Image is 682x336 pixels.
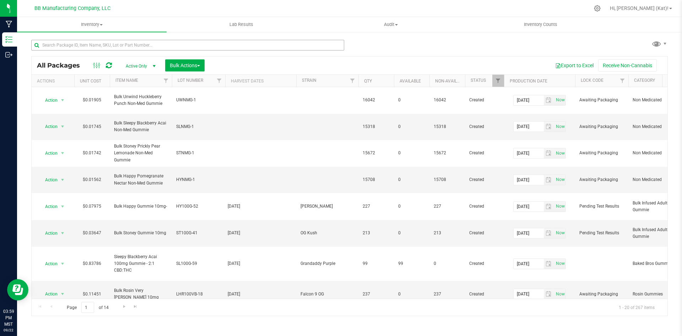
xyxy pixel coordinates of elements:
span: Bulk Actions [170,63,200,68]
span: select [544,122,554,132]
span: 0 [398,230,425,236]
td: $0.01745 [74,114,110,140]
span: Action [39,259,58,269]
span: Action [39,175,58,185]
span: 15672 [363,150,390,156]
div: Manage settings [593,5,602,12]
a: Inventory Counts [466,17,616,32]
td: $0.03647 [74,220,110,247]
span: 0 [398,203,425,210]
div: Value 1: 2024-09-25 [228,260,294,267]
span: Action [39,148,58,158]
button: Bulk Actions [165,59,205,71]
span: Set Current date [554,228,566,238]
a: Audit [316,17,466,32]
span: Pending Test Results [579,230,624,236]
span: Bulk Stoney Gummie 10mg [114,230,168,236]
span: select [544,148,554,158]
span: select [544,259,554,269]
input: Search Package ID, Item Name, SKU, Lot or Part Number... [31,40,344,50]
span: select [554,202,565,212]
span: Bulk Sleepy Blackberry Acai Non-Med Gummie [114,120,168,133]
a: Inventory [17,17,167,32]
span: Awaiting Packaging [579,291,624,298]
span: Created [469,230,500,236]
span: select [544,228,554,238]
button: Export to Excel [551,59,598,71]
button: Receive Non-Cannabis [598,59,657,71]
span: select [554,122,565,132]
span: select [554,228,565,238]
iframe: Resource center [7,279,28,300]
span: select [58,95,67,105]
a: Filter [160,75,172,87]
p: 09/22 [3,327,14,333]
span: 99 [363,260,390,267]
span: SLNMG-1 [176,123,221,130]
span: Inventory Counts [514,21,567,28]
span: OG Kush [301,230,354,236]
span: Bulk Rosin Very [PERSON_NAME] 10mg [114,287,168,301]
a: Go to the next page [119,302,129,311]
span: Awaiting Packaging [579,176,624,183]
span: select [554,148,565,158]
span: Set Current date [554,201,566,212]
span: select [554,289,565,299]
span: Awaiting Packaging [579,150,624,156]
span: Action [39,289,58,299]
a: Filter [213,75,225,87]
td: $0.01562 [74,167,110,193]
span: 15318 [434,123,461,130]
a: Filter [617,75,628,87]
inline-svg: Outbound [5,51,12,58]
span: Audit [316,21,465,28]
span: 16042 [363,97,390,103]
span: 16042 [434,97,461,103]
span: Set Current date [554,175,566,185]
span: select [544,95,554,105]
span: select [58,228,67,238]
span: Set Current date [554,122,566,132]
span: select [58,175,67,185]
td: $0.83786 [74,247,110,281]
td: $0.07975 [74,193,110,220]
span: HY100G-52 [176,203,221,210]
a: Lab Results [167,17,316,32]
div: Value 1: 2025-07-30 [228,291,294,298]
span: select [554,95,565,105]
span: UWNMG-1 [176,97,221,103]
span: Bulk Stoney Prickly Pear Lemonade Non-Med Gummie [114,143,168,164]
span: Action [39,122,58,132]
td: $0.11451 [74,281,110,308]
td: $0.01905 [74,87,110,114]
span: Page of 14 [61,302,114,313]
a: Go to the last page [130,302,141,311]
span: 15708 [363,176,390,183]
span: 227 [434,203,461,210]
span: STNMG-1 [176,150,221,156]
span: LHR100VB-18 [176,291,221,298]
span: select [58,148,67,158]
span: 0 [434,260,461,267]
span: 237 [434,291,461,298]
span: Pending Test Results [579,203,624,210]
p: 03:59 PM MST [3,308,14,327]
a: Strain [302,78,316,83]
span: Created [469,203,500,210]
span: 0 [398,150,425,156]
span: select [58,259,67,269]
div: Actions [37,79,71,84]
a: Filter [492,75,504,87]
span: Created [469,150,500,156]
span: [PERSON_NAME] [301,203,354,210]
span: 99 [398,260,425,267]
a: Non-Available [435,79,467,84]
span: 0 [398,123,425,130]
span: Action [39,228,58,238]
span: SL100G-59 [176,260,221,267]
span: select [58,289,67,299]
inline-svg: Inventory [5,36,12,43]
span: Set Current date [554,289,566,299]
span: select [58,202,67,212]
span: Falcon 9 OG [301,291,354,298]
